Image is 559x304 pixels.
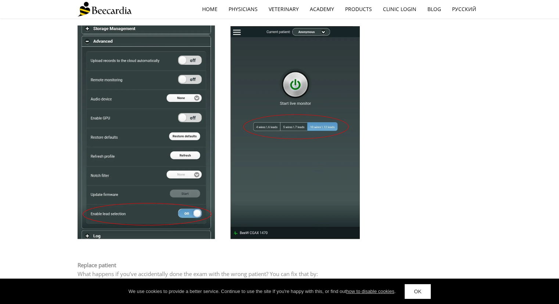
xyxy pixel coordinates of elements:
a: Veterinary [263,1,304,18]
a: how to disable cookies [346,289,394,294]
a: Русский [447,1,482,18]
a: Clinic Login [377,1,422,18]
a: OK [405,284,430,299]
a: home [197,1,223,18]
a: Academy [304,1,340,18]
div: We use cookies to provide a better service. Continue to use the site If you're happy with this, o... [128,288,395,295]
p: What happens if you’ve accidentally done the exam with the wrong patient? You can fix that by: [78,269,361,278]
img: Beecardia [78,2,132,17]
a: Blog [422,1,447,18]
a: Physicians [223,1,263,18]
a: Products [340,1,377,18]
span: Replace patient [78,261,116,269]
